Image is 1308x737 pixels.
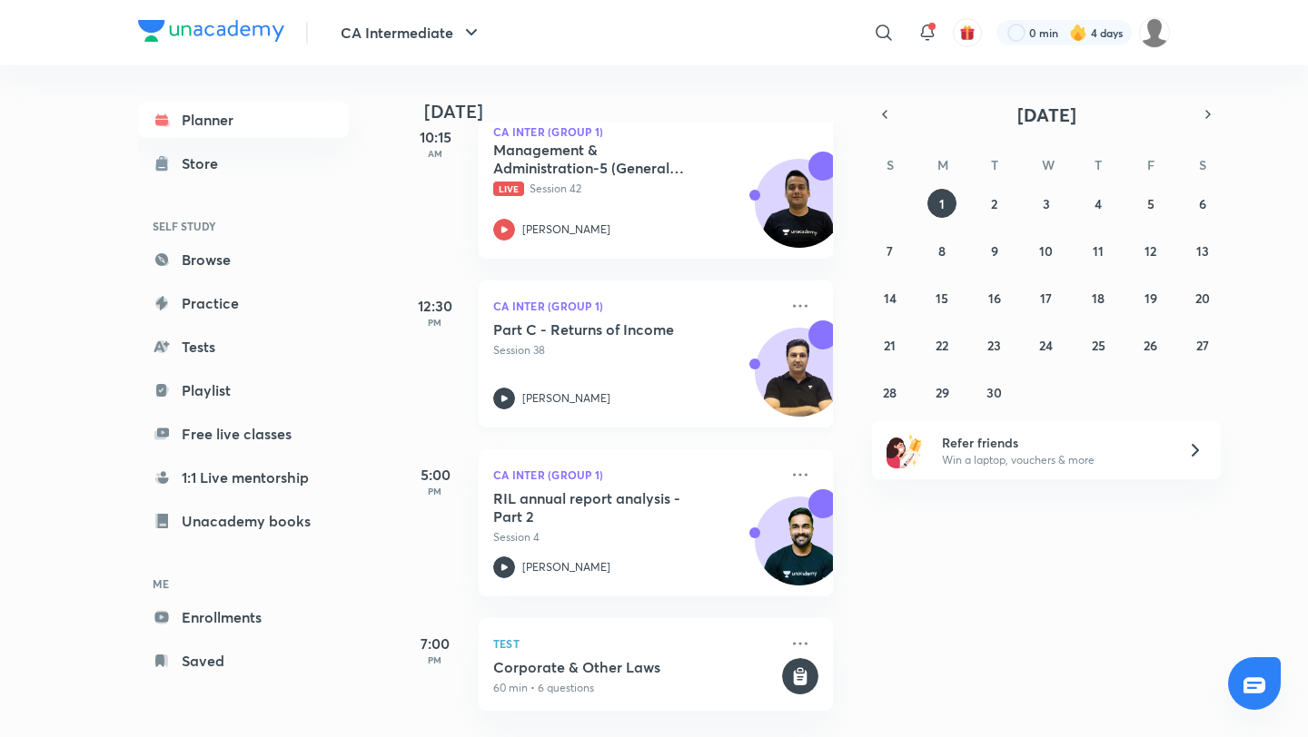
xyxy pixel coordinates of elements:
[1069,24,1087,42] img: streak
[939,195,945,212] abbr: September 1, 2025
[493,658,778,676] h5: Corporate & Other Laws
[399,317,471,328] p: PM
[884,337,896,354] abbr: September 21, 2025
[182,152,229,174] div: Store
[883,384,897,401] abbr: September 28, 2025
[927,378,956,407] button: September 29, 2025
[756,169,843,256] img: Avatar
[1039,337,1053,354] abbr: September 24, 2025
[756,506,843,594] img: Avatar
[493,633,778,654] p: Test
[942,452,1165,468] p: Win a laptop, vouchers & more
[756,338,843,425] img: Avatar
[493,464,778,486] p: CA Inter (Group 1)
[1188,236,1217,265] button: September 13, 2025
[493,126,818,137] p: CA Inter (Group 1)
[399,295,471,317] h5: 12:30
[493,680,778,696] p: 60 min • 6 questions
[493,295,778,317] p: CA Inter (Group 1)
[1136,236,1165,265] button: September 12, 2025
[1084,283,1113,312] button: September 18, 2025
[876,283,905,312] button: September 14, 2025
[887,432,923,468] img: referral
[959,25,976,41] img: avatar
[493,320,719,339] h5: Part C - Returns of Income
[980,236,1009,265] button: September 9, 2025
[887,156,894,173] abbr: Sunday
[1196,337,1209,354] abbr: September 27, 2025
[399,464,471,486] h5: 5:00
[1043,195,1050,212] abbr: September 3, 2025
[1017,103,1076,127] span: [DATE]
[1039,242,1053,260] abbr: September 10, 2025
[980,378,1009,407] button: September 30, 2025
[884,290,897,307] abbr: September 14, 2025
[927,189,956,218] button: September 1, 2025
[1084,236,1113,265] button: September 11, 2025
[937,156,948,173] abbr: Monday
[138,285,349,321] a: Practice
[1092,337,1105,354] abbr: September 25, 2025
[493,529,778,545] p: Session 4
[138,102,349,138] a: Planner
[1032,283,1061,312] button: September 17, 2025
[138,416,349,452] a: Free live classes
[1032,189,1061,218] button: September 3, 2025
[424,101,851,123] h4: [DATE]
[493,342,778,359] p: Session 38
[399,126,471,148] h5: 10:15
[1139,17,1170,48] img: Jyoti
[138,329,349,365] a: Tests
[138,145,349,182] a: Store
[522,221,610,238] p: [PERSON_NAME]
[1195,290,1210,307] abbr: September 20, 2025
[493,182,524,196] span: Live
[522,390,610,407] p: [PERSON_NAME]
[897,102,1195,127] button: [DATE]
[138,241,349,278] a: Browse
[138,20,284,46] a: Company Logo
[1147,195,1154,212] abbr: September 5, 2025
[138,599,349,635] a: Enrollments
[399,486,471,496] p: PM
[991,156,998,173] abbr: Tuesday
[876,330,905,359] button: September 21, 2025
[1188,189,1217,218] button: September 6, 2025
[938,242,946,260] abbr: September 8, 2025
[942,433,1165,452] h6: Refer friends
[1084,330,1113,359] button: September 25, 2025
[936,290,948,307] abbr: September 15, 2025
[1188,283,1217,312] button: September 20, 2025
[1188,330,1217,359] button: September 27, 2025
[138,372,349,408] a: Playlist
[399,633,471,654] h5: 7:00
[138,643,349,679] a: Saved
[138,459,349,496] a: 1:1 Live mentorship
[1092,290,1105,307] abbr: September 18, 2025
[493,141,719,177] h5: Management & Administration-5 (General Meeting)
[927,330,956,359] button: September 22, 2025
[1084,189,1113,218] button: September 4, 2025
[1144,290,1157,307] abbr: September 19, 2025
[953,18,982,47] button: avatar
[399,148,471,159] p: AM
[522,559,610,575] p: [PERSON_NAME]
[1095,195,1102,212] abbr: September 4, 2025
[1196,242,1209,260] abbr: September 13, 2025
[980,330,1009,359] button: September 23, 2025
[991,242,998,260] abbr: September 9, 2025
[1136,189,1165,218] button: September 5, 2025
[887,242,893,260] abbr: September 7, 2025
[1032,236,1061,265] button: September 10, 2025
[138,503,349,539] a: Unacademy books
[980,189,1009,218] button: September 2, 2025
[1032,330,1061,359] button: September 24, 2025
[330,15,493,51] button: CA Intermediate
[987,337,1001,354] abbr: September 23, 2025
[493,489,719,526] h5: RIL annual report analysis - Part 2
[1199,195,1206,212] abbr: September 6, 2025
[876,236,905,265] button: September 7, 2025
[138,568,349,599] h6: ME
[1042,156,1055,173] abbr: Wednesday
[1199,156,1206,173] abbr: Saturday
